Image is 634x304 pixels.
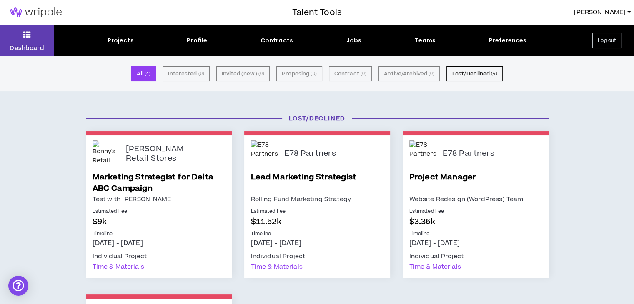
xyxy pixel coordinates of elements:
p: [DATE] - [DATE] [409,239,542,248]
div: Individual Project [93,251,147,262]
div: Open Intercom Messenger [8,276,28,296]
p: Dashboard [10,44,44,52]
small: ( 4 ) [145,70,150,77]
h3: Talent Tools [292,6,342,19]
p: Estimated Fee [93,208,225,215]
p: $3.36k [409,216,542,227]
p: Website Redesign (WordPress) Team [409,194,542,204]
button: Interested (0) [163,66,210,81]
p: Timeline [93,230,225,238]
p: Timeline [409,230,542,238]
small: ( 0 ) [429,70,434,77]
div: Time & Materials [251,262,303,272]
button: Proposing (0) [276,66,322,81]
div: Contracts [261,36,293,45]
button: Log out [592,33,621,48]
div: Time & Materials [409,262,461,272]
button: Active/Archived (0) [378,66,440,81]
div: Preferences [489,36,527,45]
small: ( 0 ) [311,70,316,77]
div: Jobs [346,36,362,45]
div: Teams [415,36,436,45]
p: [DATE] - [DATE] [251,239,383,248]
img: E78 Partners [251,140,278,167]
a: Lead Marketing Strategist [251,172,383,194]
p: [DATE] - [DATE] [93,239,225,248]
div: Profile [187,36,207,45]
img: E78 Partners [409,140,436,167]
p: Estimated Fee [409,208,542,215]
p: E78 Partners [284,149,336,159]
div: Time & Materials [93,262,144,272]
p: Estimated Fee [251,208,383,215]
small: ( 0 ) [198,70,204,77]
small: ( 0 ) [361,70,366,77]
button: Lost/Declined (4) [446,66,502,81]
p: Test with [PERSON_NAME] [93,194,225,204]
p: [PERSON_NAME]'s Retail Stores [126,145,184,163]
span: [PERSON_NAME] [574,8,626,17]
a: Marketing Strategist for Delta ABC Campaign [93,172,225,194]
div: Individual Project [409,251,464,262]
a: Project Manager [409,172,542,194]
p: $11.52k [251,216,383,227]
button: All (4) [131,66,156,81]
small: ( 4 ) [491,70,497,77]
small: ( 0 ) [258,70,264,77]
button: Contract (0) [329,66,372,81]
p: Rolling Fund Marketing Strategy [251,194,383,204]
p: E78 Partners [443,149,494,159]
h3: Lost/Declined [80,114,555,123]
div: Individual Project [251,251,306,262]
button: Invited (new) (0) [216,66,270,81]
p: Timeline [251,230,383,238]
img: Bonny's Retail Stores [93,140,120,167]
p: $9k [93,216,225,227]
